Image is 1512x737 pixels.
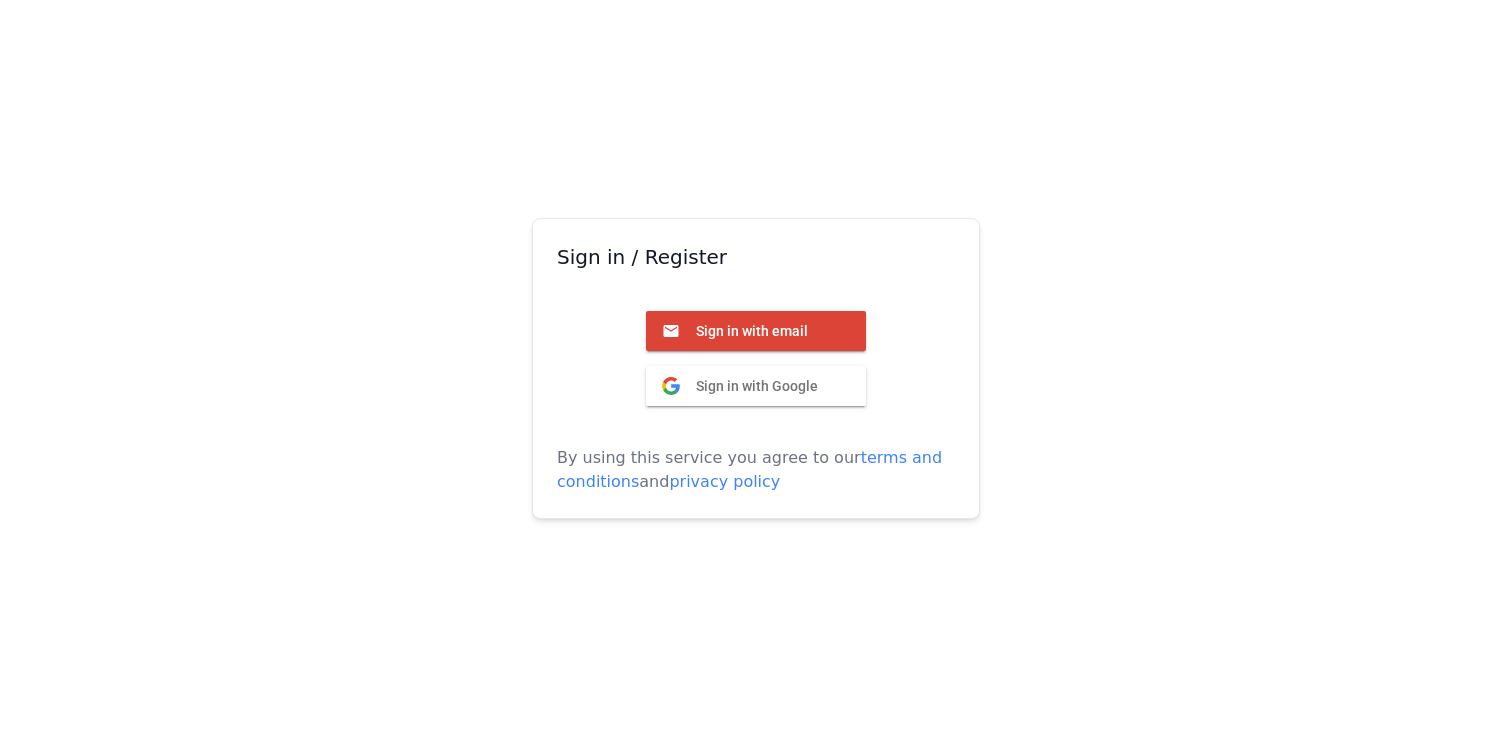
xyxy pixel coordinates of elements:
[557,243,955,271] h3: Sign in / Register
[557,446,955,494] p: By using this service you agree to our and
[669,472,780,491] a: privacy policy
[680,377,818,395] span: Sign in with Google
[646,311,866,351] button: Sign in with email
[680,322,808,340] span: Sign in with email
[646,366,866,406] button: Sign in with Google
